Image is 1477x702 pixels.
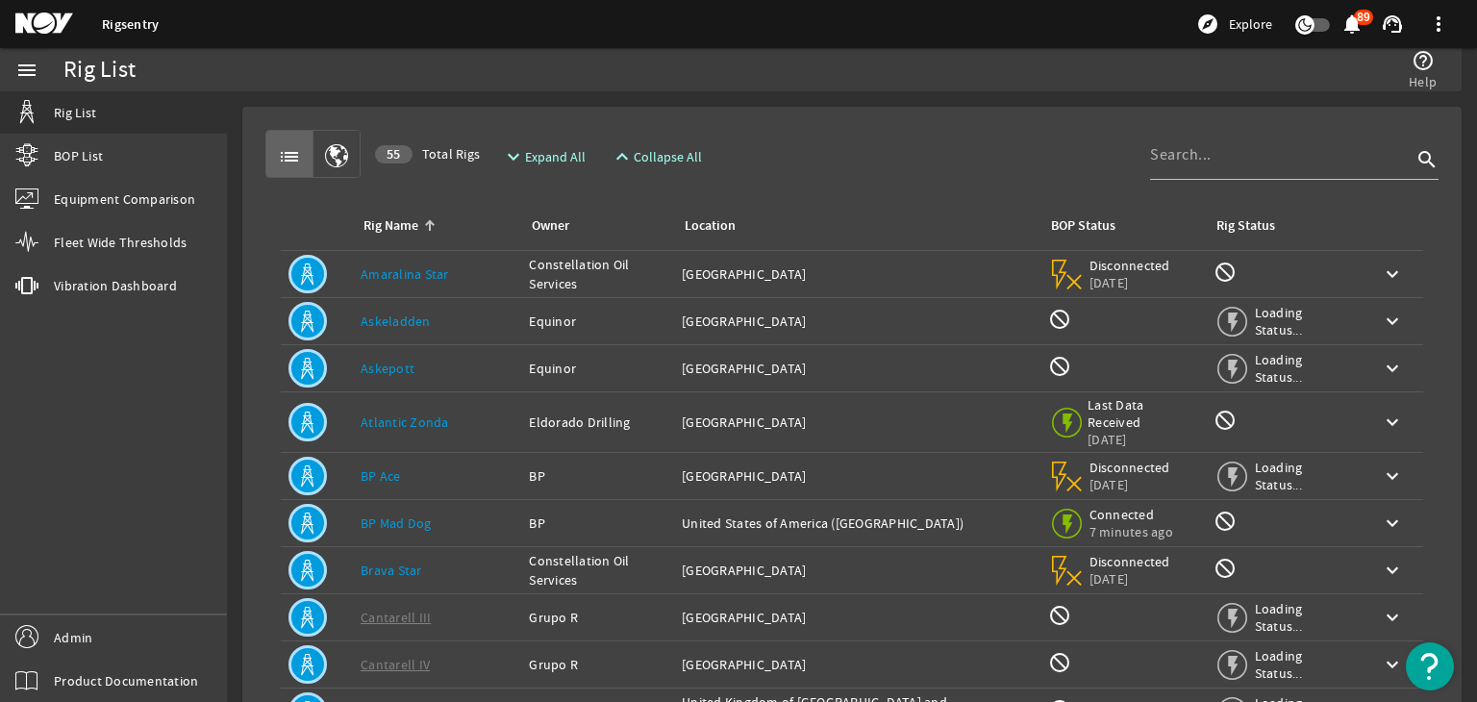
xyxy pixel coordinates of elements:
[63,61,136,80] div: Rig List
[1381,464,1404,488] mat-icon: keyboard_arrow_down
[529,514,666,533] div: BP
[54,189,195,209] span: Equipment Comparison
[54,233,187,252] span: Fleet Wide Thresholds
[529,608,666,627] div: Grupo R
[54,146,103,165] span: BOP List
[361,313,431,330] a: Askeladden
[682,312,1032,331] div: [GEOGRAPHIC_DATA]
[611,145,626,168] mat-icon: expand_less
[1255,351,1350,386] span: Loading Status...
[682,264,1032,284] div: [GEOGRAPHIC_DATA]
[1214,409,1237,432] mat-icon: Rig Monitoring not available for this rig
[603,139,710,174] button: Collapse All
[1381,606,1404,629] mat-icon: keyboard_arrow_down
[15,274,38,297] mat-icon: vibration
[1089,476,1171,493] span: [DATE]
[1214,510,1237,533] mat-icon: Rig Monitoring not available for this rig
[363,215,418,237] div: Rig Name
[529,655,666,674] div: Grupo R
[1409,72,1437,91] span: Help
[1255,459,1350,493] span: Loading Status...
[361,215,506,237] div: Rig Name
[1229,14,1272,34] span: Explore
[54,628,92,647] span: Admin
[375,144,480,163] span: Total Rigs
[1381,310,1404,333] mat-icon: keyboard_arrow_down
[1089,570,1171,588] span: [DATE]
[682,514,1032,533] div: United States of America ([GEOGRAPHIC_DATA])
[1381,512,1404,535] mat-icon: keyboard_arrow_down
[529,359,666,378] div: Equinor
[1381,357,1404,380] mat-icon: keyboard_arrow_down
[1341,14,1362,35] button: 89
[54,276,177,295] span: Vibration Dashboard
[361,656,430,673] a: Cantarell IV
[682,215,1024,237] div: Location
[1340,13,1364,36] mat-icon: notifications
[1089,459,1171,476] span: Disconnected
[685,215,736,237] div: Location
[1216,215,1275,237] div: Rig Status
[1051,215,1115,237] div: BOP Status
[529,255,666,293] div: Constellation Oil Services
[682,413,1032,432] div: [GEOGRAPHIC_DATA]
[1255,600,1350,635] span: Loading Status...
[54,671,198,690] span: Product Documentation
[525,147,586,166] span: Expand All
[361,414,449,431] a: Atlantic Zonda
[361,467,401,485] a: BP Ace
[532,215,569,237] div: Owner
[1381,653,1404,676] mat-icon: keyboard_arrow_down
[682,608,1032,627] div: [GEOGRAPHIC_DATA]
[15,59,38,82] mat-icon: menu
[375,145,413,163] div: 55
[1048,651,1071,674] mat-icon: BOP Monitoring not available for this rig
[1214,557,1237,580] mat-icon: Rig Monitoring not available for this rig
[1415,1,1462,47] button: more_vert
[361,514,432,532] a: BP Mad Dog
[1089,506,1173,523] span: Connected
[682,359,1032,378] div: [GEOGRAPHIC_DATA]
[1406,642,1454,690] button: Open Resource Center
[1048,604,1071,627] mat-icon: BOP Monitoring not available for this rig
[529,312,666,331] div: Equinor
[1189,9,1280,39] button: Explore
[361,562,422,579] a: Brava Star
[1415,148,1439,171] i: search
[1381,559,1404,582] mat-icon: keyboard_arrow_down
[361,360,414,377] a: Askepott
[1255,304,1350,338] span: Loading Status...
[278,145,301,168] mat-icon: list
[682,655,1032,674] div: [GEOGRAPHIC_DATA]
[361,265,449,283] a: Amaralina Star
[682,561,1032,580] div: [GEOGRAPHIC_DATA]
[1048,355,1071,378] mat-icon: BOP Monitoring not available for this rig
[1381,13,1404,36] mat-icon: support_agent
[529,551,666,589] div: Constellation Oil Services
[682,466,1032,486] div: [GEOGRAPHIC_DATA]
[1255,647,1350,682] span: Loading Status...
[494,139,593,174] button: Expand All
[54,103,96,122] span: Rig List
[1089,523,1173,540] span: 7 minutes ago
[1048,308,1071,331] mat-icon: BOP Monitoring not available for this rig
[1089,257,1171,274] span: Disconnected
[1088,396,1194,431] span: Last Data Received
[1196,13,1219,36] mat-icon: explore
[361,609,431,626] a: Cantarell III
[1088,431,1194,448] span: [DATE]
[529,413,666,432] div: Eldorado Drilling
[502,145,517,168] mat-icon: expand_more
[634,147,702,166] span: Collapse All
[1089,553,1171,570] span: Disconnected
[1089,274,1171,291] span: [DATE]
[1381,411,1404,434] mat-icon: keyboard_arrow_down
[529,215,659,237] div: Owner
[1150,143,1412,166] input: Search...
[1412,49,1435,72] mat-icon: help_outline
[102,15,159,34] a: Rigsentry
[1381,263,1404,286] mat-icon: keyboard_arrow_down
[529,466,666,486] div: BP
[1214,261,1237,284] mat-icon: Rig Monitoring not available for this rig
